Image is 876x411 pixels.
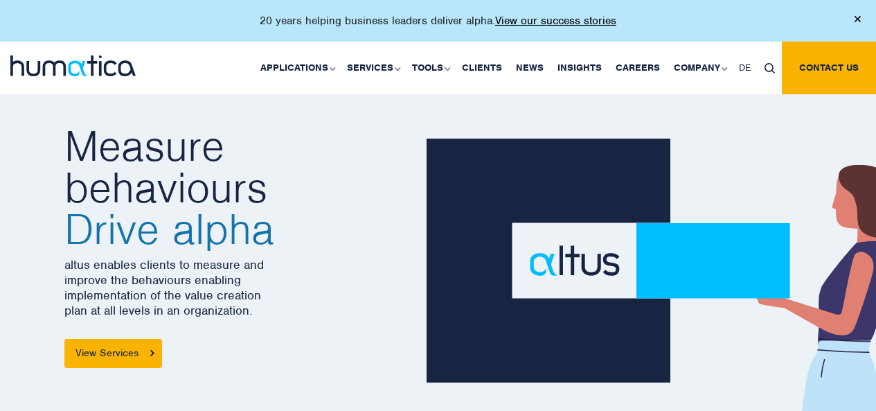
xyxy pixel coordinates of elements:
[253,42,340,94] a: Applications
[150,350,154,356] img: arrowicon
[64,209,415,250] span: Drive alpha
[739,62,751,73] span: DE
[64,339,162,368] a: View Services
[455,42,509,94] a: Clients
[340,42,405,94] a: Services
[10,55,136,76] img: logo
[509,42,551,94] a: News
[260,14,616,28] p: 20 years helping business leaders deliver alpha.
[667,42,732,94] a: Company
[64,125,415,250] h2: Measure behaviours
[609,42,667,94] a: Careers
[551,42,609,94] a: Insights
[765,63,775,73] img: search_icon
[732,42,758,94] a: DE
[782,42,876,94] a: Contact us
[64,257,415,318] p: altus enables clients to measure and improve the behaviours enabling implementation of the value ...
[405,42,455,94] a: Tools
[495,14,616,28] a: View our success stories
